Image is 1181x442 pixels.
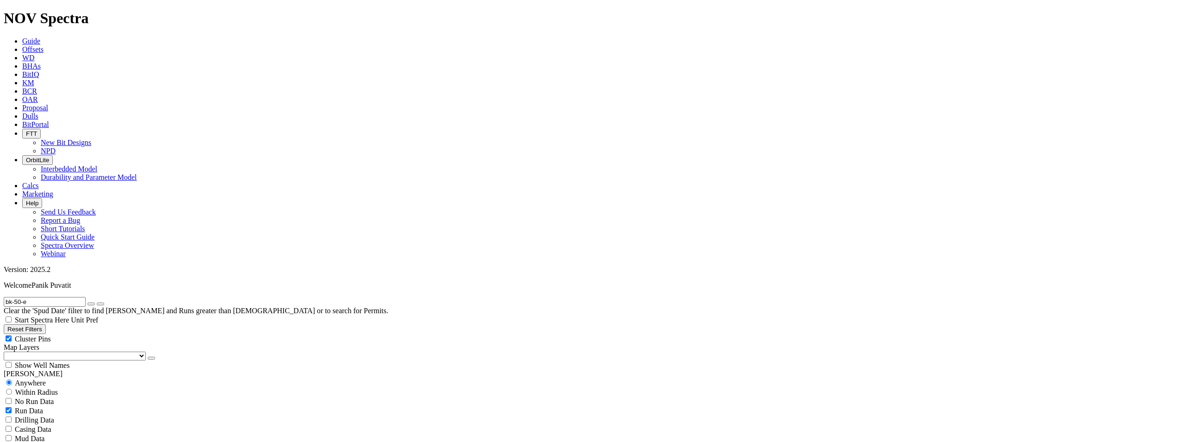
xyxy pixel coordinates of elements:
[41,225,85,233] a: Short Tutorials
[15,361,69,369] span: Show Well Names
[4,281,1177,290] p: Welcome
[41,139,91,146] a: New Bit Designs
[15,398,54,405] span: No Run Data
[41,216,80,224] a: Report a Bug
[4,297,86,307] input: Search
[22,79,34,87] a: KM
[6,316,12,322] input: Start Spectra Here
[15,388,58,396] span: Within Radius
[22,45,44,53] a: Offsets
[4,307,388,315] span: Clear the 'Spud Date' filter to find [PERSON_NAME] and Runs greater than [DEMOGRAPHIC_DATA] or to...
[22,112,38,120] a: Dulls
[22,104,48,112] a: Proposal
[22,95,38,103] a: OAR
[22,129,41,139] button: FTT
[41,173,137,181] a: Durability and Parameter Model
[22,155,53,165] button: OrbitLite
[22,70,39,78] a: BitIQ
[4,10,1177,27] h1: NOV Spectra
[22,198,42,208] button: Help
[22,87,37,95] a: BCR
[15,316,69,324] span: Start Spectra Here
[41,233,94,241] a: Quick Start Guide
[41,208,96,216] a: Send Us Feedback
[15,407,43,415] span: Run Data
[71,316,98,324] span: Unit Pref
[15,335,51,343] span: Cluster Pins
[41,147,56,155] a: NPD
[22,182,39,189] a: Calcs
[15,379,46,387] span: Anywhere
[31,281,71,289] span: Panik Puvatit
[22,120,49,128] a: BitPortal
[26,157,49,164] span: OrbitLite
[15,416,54,424] span: Drilling Data
[41,165,97,173] a: Interbedded Model
[4,324,46,334] button: Reset Filters
[22,54,35,62] a: WD
[41,241,94,249] a: Spectra Overview
[26,200,38,207] span: Help
[4,265,1177,274] div: Version: 2025.2
[41,250,66,258] a: Webinar
[22,37,40,45] a: Guide
[4,370,1177,378] div: [PERSON_NAME]
[4,343,39,351] span: Map Layers
[15,425,51,433] span: Casing Data
[26,130,37,137] span: FTT
[22,190,53,198] a: Marketing
[22,62,41,70] a: BHAs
